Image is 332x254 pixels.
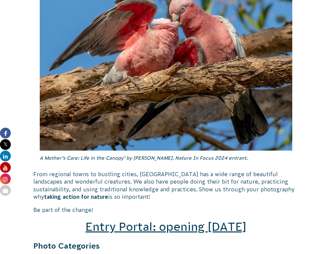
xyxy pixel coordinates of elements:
strong: taking action for nature [44,194,108,200]
em: A Mother’s Care: Life in the Canopy’ by [PERSON_NAME]. Nature In Focus 2024 entrant. [40,155,248,161]
p: Be part of the change! [33,206,299,214]
p: From regional towns to bustling cities, [GEOGRAPHIC_DATA] has a wide range of beautiful landscape... [33,170,299,201]
a: Entry Portal: opening [DATE] [86,220,246,233]
strong: Photo Categories [33,242,100,250]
